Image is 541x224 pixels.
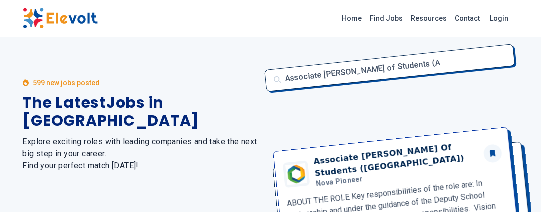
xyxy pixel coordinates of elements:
[484,8,515,28] a: Login
[451,10,484,26] a: Contact
[23,136,259,172] h2: Explore exciting roles with leading companies and take the next big step in your career. Find you...
[338,10,366,26] a: Home
[23,8,98,29] img: Elevolt
[23,94,259,130] h1: The Latest Jobs in [GEOGRAPHIC_DATA]
[407,10,451,26] a: Resources
[366,10,407,26] a: Find Jobs
[33,78,100,88] p: 599 new jobs posted
[491,176,541,224] iframe: Chat Widget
